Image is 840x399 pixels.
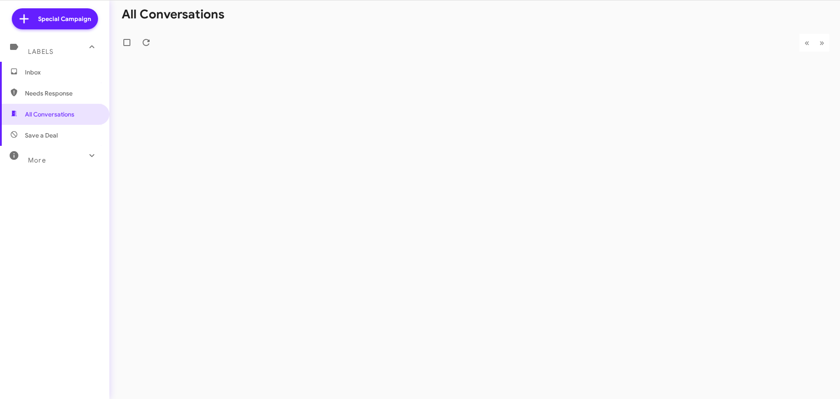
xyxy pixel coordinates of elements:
[25,68,99,77] span: Inbox
[12,8,98,29] a: Special Campaign
[799,34,815,52] button: Previous
[28,156,46,164] span: More
[122,7,224,21] h1: All Conversations
[25,110,74,119] span: All Conversations
[38,14,91,23] span: Special Campaign
[805,37,809,48] span: «
[800,34,829,52] nav: Page navigation example
[25,89,99,98] span: Needs Response
[25,131,58,140] span: Save a Deal
[814,34,829,52] button: Next
[819,37,824,48] span: »
[28,48,53,56] span: Labels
